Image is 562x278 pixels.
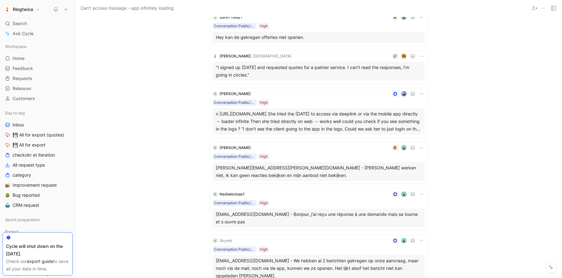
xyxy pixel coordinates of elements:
[214,200,255,206] div: Conversation Public/Private (message, discussion)
[13,122,24,128] span: Inbox
[27,259,53,264] a: export guide
[3,190,73,200] a: 🪲Bug reported
[402,192,406,196] img: avatar
[13,182,57,188] span: Improvement request
[5,43,27,50] span: Workspace
[260,153,268,160] div: High
[4,201,11,209] button: 🤖
[13,132,64,138] span: 💾 All for export (quotes)
[13,202,39,208] span: CRM request
[3,42,73,51] div: Workspace
[220,238,232,244] div: Skynet
[213,145,218,150] div: D
[260,200,268,206] div: High
[216,34,422,41] div: Hey kan de gekregen offertes niet openen.
[6,243,69,258] div: Cycle will shut down on the [DATE].
[402,92,406,96] img: avatar
[13,55,24,61] span: Home
[13,20,27,27] span: Search
[3,160,73,170] a: All request type
[3,108,73,210] div: Day to dayInbox💾 All for export (quotes)💾 All for exportcheckokr et iterationAll request typecate...
[13,172,31,178] span: category
[13,85,31,92] span: Releases
[3,54,73,63] a: Home
[13,30,34,37] span: Ask Cycle
[13,162,45,168] span: All request type
[5,110,25,116] span: Day to day
[5,183,10,188] img: 🐌
[216,64,422,79] div: "I signed up [DATE] and requested quotes for a painter service. I can't read the responses, I'm g...
[214,153,255,160] div: Conversation Public/Private (message, discussion)
[3,5,41,14] button: RingtwiceRingtwice
[6,258,69,273] div: Check our to save all your data in time.
[13,75,32,82] span: Requests
[220,145,251,150] span: [PERSON_NAME]
[13,152,55,158] span: checkokr et iteration
[220,54,251,58] span: [PERSON_NAME]
[13,95,35,102] span: Customers
[402,146,406,150] img: avatar
[3,64,73,73] a: Feedback
[260,23,268,29] div: High
[220,192,245,196] span: Nadialecluse1
[220,91,251,96] span: [PERSON_NAME]
[3,150,73,160] a: checkokr et iteration
[3,200,73,210] a: 🤖CRM request
[3,29,73,38] a: Ask Cycle
[260,246,268,253] div: High
[3,120,73,130] a: Inbox
[13,65,33,72] span: Feedback
[3,227,73,236] div: Project
[5,193,10,198] img: 🪲
[214,246,255,253] div: Conversation Public/Private (message, discussion)
[251,54,291,58] span: · [GEOGRAPHIC_DATA]
[3,19,73,28] div: Search
[3,170,73,180] a: category
[5,203,10,208] img: 🤖
[214,99,255,106] div: Conversation Public/Private (message, discussion)
[4,191,11,199] button: 🪲
[5,228,19,235] span: Project
[3,215,73,226] div: Sprint preparation
[5,217,40,223] span: Sprint preparation
[220,15,242,19] span: Sahin Tulay1
[213,54,218,59] img: logo
[4,6,10,13] img: Ringtwice
[3,84,73,93] a: Releases
[3,215,73,224] div: Sprint preparation
[260,99,268,106] div: High
[402,54,406,58] img: avatar
[3,108,73,118] div: Day to day
[213,91,218,96] div: A
[213,238,218,243] div: H
[3,130,73,140] a: 💾 All for export (quotes)
[402,15,406,19] img: avatar
[3,74,73,83] a: Requests
[402,239,406,243] img: avatar
[4,181,11,189] button: 🐌
[3,180,73,190] a: 🐌Improvement request
[213,15,218,20] div: S
[216,110,422,133] div: n [URL][DOMAIN_NAME] She tried the [DATE] to access via deeplink or via the mobile app directly →...
[214,23,255,29] div: Conversation Public/Private (message, discussion)
[13,7,33,12] h1: Ringtwice
[3,140,73,150] a: 💾 All for export
[216,211,422,226] div: [EMAIL_ADDRESS][DOMAIN_NAME] - Bonjour, j'ai reçu une réponse à une demande mais sa tourne et s o...
[13,142,45,148] span: 💾 All for export
[81,4,174,12] span: Can't access message - app infinitely loading
[216,164,422,179] div: [PERSON_NAME][EMAIL_ADDRESS][PERSON_NAME][DOMAIN_NAME] - [PERSON_NAME] werken niet, ik kan geen r...
[3,94,73,103] a: Customers
[213,192,218,197] div: N
[13,192,40,198] span: Bug reported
